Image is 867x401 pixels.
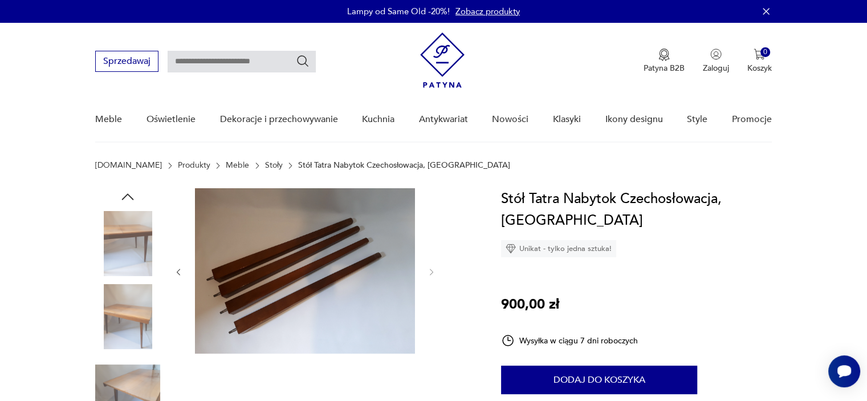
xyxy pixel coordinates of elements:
[95,98,122,141] a: Meble
[501,240,616,257] div: Unikat - tylko jedna sztuka!
[747,63,772,74] p: Koszyk
[747,48,772,74] button: 0Koszyk
[501,294,559,315] p: 900,00 zł
[95,284,160,349] img: Zdjęcie produktu Stół Tatra Nabytok Czechosłowacja, etykieta
[95,58,158,66] a: Sprzedawaj
[219,98,337,141] a: Dekoracje i przechowywanie
[703,63,729,74] p: Zaloguj
[95,51,158,72] button: Sprzedawaj
[420,33,465,88] img: Patyna - sklep z meblami i dekoracjami vintage
[644,48,685,74] a: Ikona medaluPatyna B2B
[828,355,860,387] iframe: Smartsupp widget button
[732,98,772,141] a: Promocje
[226,161,249,170] a: Meble
[703,48,729,74] button: Zaloguj
[265,161,283,170] a: Stoły
[501,366,697,394] button: Dodaj do koszyka
[501,334,638,347] div: Wysyłka w ciągu 7 dni roboczych
[178,161,210,170] a: Produkty
[754,48,765,60] img: Ikona koszyka
[296,54,310,68] button: Szukaj
[644,63,685,74] p: Patyna B2B
[710,48,722,60] img: Ikonka użytkownika
[298,161,510,170] p: Stół Tatra Nabytok Czechosłowacja, [GEOGRAPHIC_DATA]
[506,244,516,254] img: Ikona diamentu
[362,98,394,141] a: Kuchnia
[760,47,770,57] div: 0
[347,6,450,17] p: Lampy od Same Old -20%!
[95,211,160,276] img: Zdjęcie produktu Stół Tatra Nabytok Czechosłowacja, etykieta
[605,98,662,141] a: Ikony designu
[195,188,415,354] img: Zdjęcie produktu Stół Tatra Nabytok Czechosłowacja, etykieta
[658,48,670,61] img: Ikona medalu
[553,98,581,141] a: Klasyki
[687,98,707,141] a: Style
[95,161,162,170] a: [DOMAIN_NAME]
[455,6,520,17] a: Zobacz produkty
[419,98,468,141] a: Antykwariat
[644,48,685,74] button: Patyna B2B
[146,98,196,141] a: Oświetlenie
[501,188,772,232] h1: Stół Tatra Nabytok Czechosłowacja, [GEOGRAPHIC_DATA]
[492,98,528,141] a: Nowości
